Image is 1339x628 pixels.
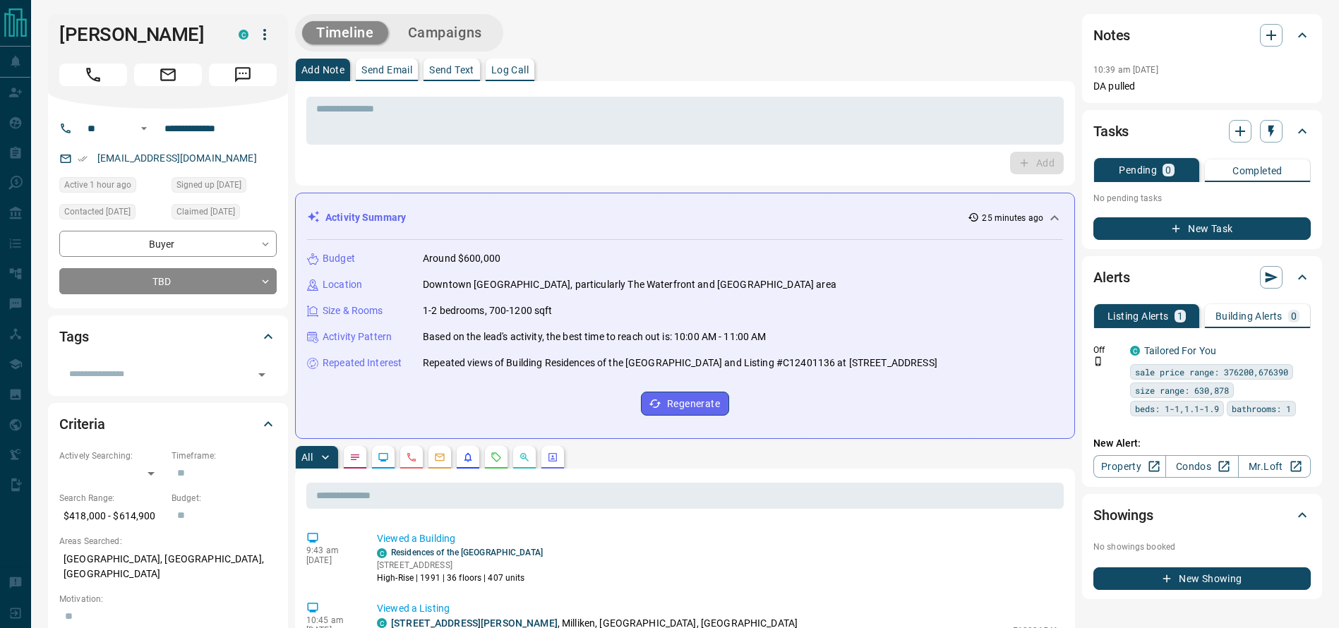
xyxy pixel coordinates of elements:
[59,505,164,528] p: $418,000 - $614,900
[323,303,383,318] p: Size & Rooms
[1093,266,1130,289] h2: Alerts
[172,177,277,197] div: Sun Sep 14 2025
[1238,455,1311,478] a: Mr.Loft
[982,212,1043,224] p: 25 minutes ago
[1107,311,1169,321] p: Listing Alerts
[323,277,362,292] p: Location
[1093,188,1311,209] p: No pending tasks
[349,452,361,463] svg: Notes
[323,356,402,370] p: Repeated Interest
[59,449,164,462] p: Actively Searching:
[301,65,344,75] p: Add Note
[172,449,277,462] p: Timeframe:
[306,545,356,555] p: 9:43 am
[59,548,277,586] p: [GEOGRAPHIC_DATA], [GEOGRAPHIC_DATA], [GEOGRAPHIC_DATA]
[491,452,502,463] svg: Requests
[1093,260,1311,294] div: Alerts
[1119,165,1157,175] p: Pending
[306,555,356,565] p: [DATE]
[59,64,127,86] span: Call
[64,205,131,219] span: Contacted [DATE]
[434,452,445,463] svg: Emails
[1093,114,1311,148] div: Tasks
[391,548,543,557] a: Residences of the [GEOGRAPHIC_DATA]
[377,601,1058,616] p: Viewed a Listing
[325,210,406,225] p: Activity Summary
[491,65,529,75] p: Log Call
[176,205,235,219] span: Claimed [DATE]
[377,559,543,572] p: [STREET_ADDRESS]
[641,392,729,416] button: Regenerate
[323,330,392,344] p: Activity Pattern
[423,277,836,292] p: Downtown [GEOGRAPHIC_DATA], particularly The Waterfront and [GEOGRAPHIC_DATA] area
[172,204,277,224] div: Sun Sep 14 2025
[59,593,277,605] p: Motivation:
[59,535,277,548] p: Areas Searched:
[406,452,417,463] svg: Calls
[172,492,277,505] p: Budget:
[176,178,241,192] span: Signed up [DATE]
[1093,436,1311,451] p: New Alert:
[1093,217,1311,240] button: New Task
[394,21,496,44] button: Campaigns
[59,268,277,294] div: TBD
[78,154,88,164] svg: Email Verified
[423,356,937,370] p: Repeated views of Building Residences of the [GEOGRAPHIC_DATA] and Listing #C12401136 at [STREET_...
[377,548,387,558] div: condos.ca
[1215,311,1283,321] p: Building Alerts
[1093,120,1129,143] h2: Tasks
[306,615,356,625] p: 10:45 am
[59,413,105,435] h2: Criteria
[377,618,387,628] div: condos.ca
[307,205,1063,231] div: Activity Summary25 minutes ago
[429,65,474,75] p: Send Text
[59,320,277,354] div: Tags
[361,65,412,75] p: Send Email
[1232,166,1283,176] p: Completed
[59,407,277,441] div: Criteria
[1093,79,1311,94] p: DA pulled
[1135,365,1288,379] span: sale price range: 376200,676390
[1130,346,1140,356] div: condos.ca
[59,177,164,197] div: Mon Sep 15 2025
[134,64,202,86] span: Email
[136,120,152,137] button: Open
[1093,344,1122,356] p: Off
[1093,455,1166,478] a: Property
[301,452,313,462] p: All
[1165,165,1171,175] p: 0
[1291,311,1297,321] p: 0
[423,303,553,318] p: 1-2 bedrooms, 700-1200 sqft
[378,452,389,463] svg: Lead Browsing Activity
[377,572,543,584] p: High-Rise | 1991 | 36 floors | 407 units
[59,23,217,46] h1: [PERSON_NAME]
[1144,345,1216,356] a: Tailored For You
[1093,498,1311,532] div: Showings
[1135,401,1219,416] span: beds: 1-1,1.1-1.9
[1177,311,1183,321] p: 1
[209,64,277,86] span: Message
[1093,24,1130,47] h2: Notes
[1093,504,1153,526] h2: Showings
[1093,567,1311,590] button: New Showing
[239,30,248,40] div: condos.ca
[252,365,272,385] button: Open
[1093,65,1158,75] p: 10:39 am [DATE]
[423,330,767,344] p: Based on the lead's activity, the best time to reach out is: 10:00 AM - 11:00 AM
[1232,401,1291,416] span: bathrooms: 1
[1165,455,1238,478] a: Condos
[59,204,164,224] div: Sun Sep 14 2025
[1135,383,1229,397] span: size range: 630,878
[59,231,277,257] div: Buyer
[59,492,164,505] p: Search Range:
[462,452,474,463] svg: Listing Alerts
[59,325,88,348] h2: Tags
[323,251,355,266] p: Budget
[519,452,530,463] svg: Opportunities
[1093,541,1311,553] p: No showings booked
[1093,356,1103,366] svg: Push Notification Only
[547,452,558,463] svg: Agent Actions
[97,152,257,164] a: [EMAIL_ADDRESS][DOMAIN_NAME]
[377,531,1058,546] p: Viewed a Building
[302,21,388,44] button: Timeline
